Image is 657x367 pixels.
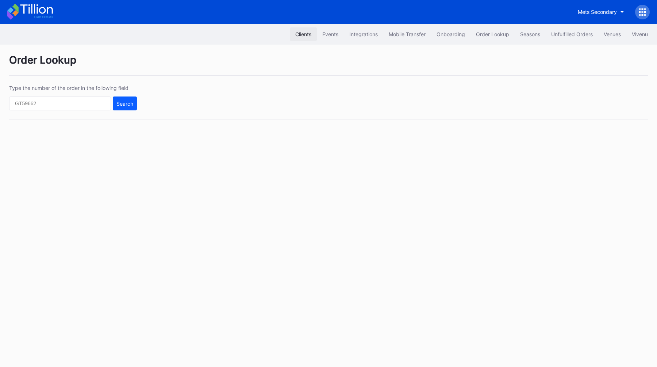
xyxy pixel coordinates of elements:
[546,27,598,41] button: Unfulfilled Orders
[295,31,311,37] div: Clients
[344,27,383,41] button: Integrations
[626,27,653,41] button: Vivenu
[604,31,621,37] div: Venues
[317,27,344,41] button: Events
[389,31,426,37] div: Mobile Transfer
[383,27,431,41] button: Mobile Transfer
[515,27,546,41] button: Seasons
[578,9,617,15] div: Mets Secondary
[9,54,648,76] div: Order Lookup
[113,97,137,110] button: Search
[551,31,593,37] div: Unfulfilled Orders
[9,85,137,91] div: Type the number of the order in the following field
[322,31,338,37] div: Events
[349,31,378,37] div: Integrations
[290,27,317,41] button: Clients
[470,27,515,41] button: Order Lookup
[116,101,133,107] div: Search
[9,97,111,110] input: GT59662
[572,5,630,19] button: Mets Secondary
[632,31,648,37] div: Vivenu
[431,27,470,41] button: Onboarding
[598,27,626,41] button: Venues
[476,31,509,37] div: Order Lookup
[437,31,465,37] div: Onboarding
[520,31,540,37] div: Seasons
